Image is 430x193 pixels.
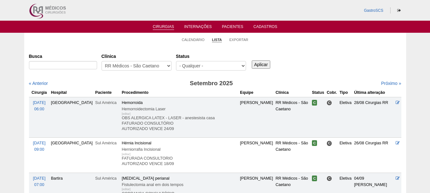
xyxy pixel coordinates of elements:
th: Clínica [274,88,311,97]
p: OBS ALERGICA LATEX - LASER - anestesista casa FATURADO CONSULTÓRIO AUTORIZADO VENCE 24/09 [122,115,237,132]
label: Clínica [102,53,172,59]
h3: Setembro 2025 [118,79,304,88]
div: Hemorroidectomia Laser [122,106,237,112]
td: Eletiva [338,138,353,173]
a: Editar [396,100,400,105]
div: [editar] [122,151,130,157]
a: Internações [184,24,212,31]
a: [DATE] 09:00 [33,141,46,152]
span: Confirmada [312,100,317,106]
label: Busca [29,53,97,59]
span: [DATE] [33,141,46,145]
label: Status [176,53,246,59]
td: RR Médicos - São Caetano [274,97,311,137]
div: Herniorrafia Incisional [122,146,237,153]
input: Aplicar [252,60,271,69]
a: [DATE] 07:00 [33,176,46,187]
input: Digite os termos que você deseja procurar. [29,61,97,69]
td: 28/08 Cirurgias RR [353,97,394,137]
div: [editar] [122,111,130,117]
td: 26/08 Cirurgias RR [353,138,394,173]
span: 09:00 [34,147,44,152]
span: Consultório [327,100,332,106]
th: Equipe [239,88,274,97]
span: [DATE] [33,176,46,181]
td: Eletiva [338,97,353,137]
td: [PERSON_NAME] [239,97,274,137]
td: Hemorroida [120,97,239,137]
div: Sul América [95,140,119,146]
a: [DATE] 06:00 [33,100,46,111]
th: Hospital [50,88,94,97]
a: GastroSCS [364,8,383,13]
a: Pacientes [222,24,243,31]
span: Consultório [327,176,332,181]
th: Última alteração [353,88,394,97]
a: Editar [396,176,400,181]
div: [editar] [122,186,130,192]
th: Paciente [94,88,120,97]
th: Tipo [338,88,353,97]
div: Sul América [95,175,119,182]
td: [GEOGRAPHIC_DATA] [50,97,94,137]
td: [PERSON_NAME] [239,138,274,173]
span: 06:00 [34,107,44,111]
th: Procedimento [120,88,239,97]
span: Consultório [327,141,332,146]
span: Confirmada [312,176,317,181]
th: Status [311,88,326,97]
a: Cirurgias [153,24,174,30]
a: Calendário [182,38,205,42]
a: « Anterior [29,81,48,86]
a: Editar [396,141,400,145]
div: Sul América [95,100,119,106]
td: Hérnia Incisional [120,138,239,173]
span: 07:00 [34,183,44,187]
td: [GEOGRAPHIC_DATA] [50,138,94,173]
th: Cirurgia [29,88,50,97]
span: [DATE] [33,100,46,105]
a: Lista [212,38,222,42]
a: Cadastros [253,24,277,31]
p: FATURADA CONSULTORIO AUTORIZADO VENCE 18/09 [122,156,237,167]
th: Cobr. [325,88,338,97]
span: Confirmada [312,140,317,146]
td: RR Médicos - São Caetano [274,138,311,173]
a: Exportar [229,38,248,42]
div: Fistulectomia anal em dois tempos [122,182,237,188]
a: Próximo » [381,81,401,86]
i: Sair [397,9,401,12]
